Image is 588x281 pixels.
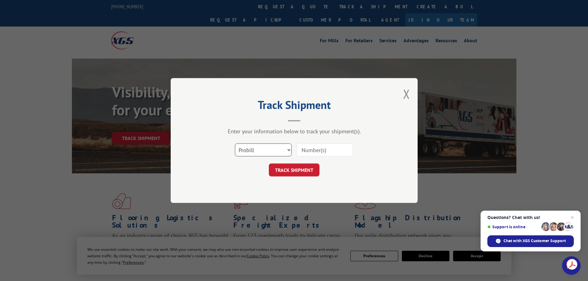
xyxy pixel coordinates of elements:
[403,86,410,102] button: Close modal
[503,238,566,244] span: Chat with XGS Customer Support
[487,225,539,229] span: Support is online
[269,163,319,176] button: TRACK SHIPMENT
[487,235,574,247] span: Chat with XGS Customer Support
[202,101,387,112] h2: Track Shipment
[296,143,353,156] input: Number(s)
[487,215,574,220] span: Questions? Chat with us!
[202,128,387,135] div: Enter your information below to track your shipment(s).
[562,256,581,275] a: Open chat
